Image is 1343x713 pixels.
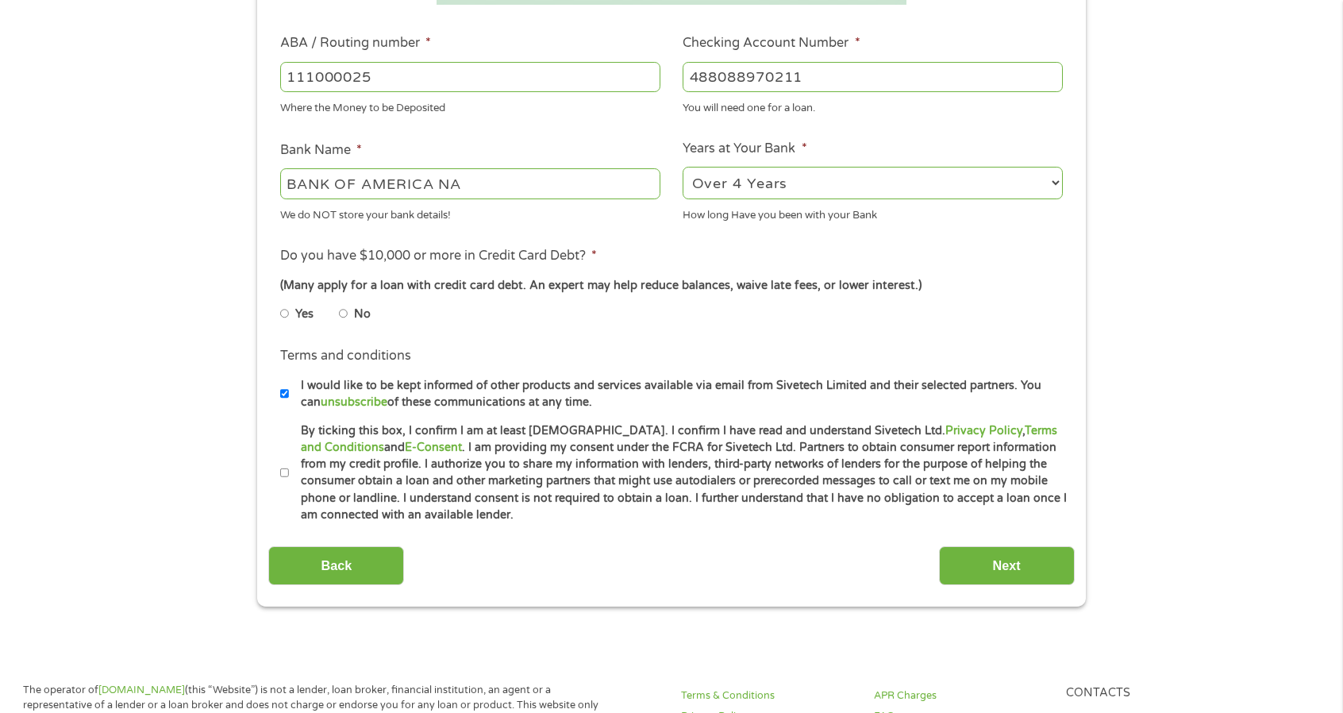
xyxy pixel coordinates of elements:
[289,422,1068,524] label: By ticking this box, I confirm I am at least [DEMOGRAPHIC_DATA]. I confirm I have read and unders...
[683,202,1063,223] div: How long Have you been with your Bank
[939,546,1075,585] input: Next
[683,62,1063,92] input: 345634636
[280,248,597,264] label: Do you have $10,000 or more in Credit Card Debt?
[289,377,1068,411] label: I would like to be kept informed of other products and services available via email from Sivetech...
[405,441,462,454] a: E-Consent
[683,35,860,52] label: Checking Account Number
[280,62,660,92] input: 263177916
[681,688,854,703] a: Terms & Conditions
[295,306,314,323] label: Yes
[280,202,660,223] div: We do NOT store your bank details!
[280,95,660,117] div: Where the Money to be Deposited
[301,424,1057,454] a: Terms and Conditions
[98,684,185,696] a: [DOMAIN_NAME]
[280,348,411,364] label: Terms and conditions
[945,424,1022,437] a: Privacy Policy
[354,306,371,323] label: No
[280,277,1063,295] div: (Many apply for a loan with credit card debt. An expert may help reduce balances, waive late fees...
[683,95,1063,117] div: You will need one for a loan.
[683,141,806,157] label: Years at Your Bank
[321,395,387,409] a: unsubscribe
[268,546,404,585] input: Back
[280,142,362,159] label: Bank Name
[874,688,1047,703] a: APR Charges
[280,35,431,52] label: ABA / Routing number
[1066,686,1239,701] h4: Contacts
